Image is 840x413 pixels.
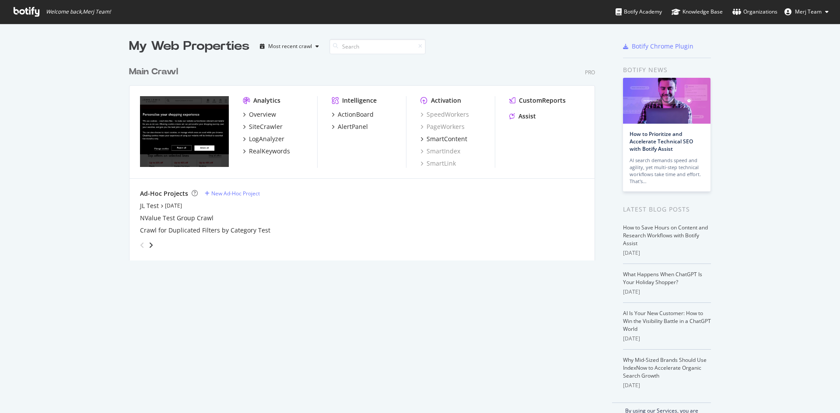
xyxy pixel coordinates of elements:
[129,55,602,260] div: grid
[623,205,711,214] div: Latest Blog Posts
[338,122,368,131] div: AlertPanel
[732,7,777,16] div: Organizations
[427,135,467,143] div: SmartContent
[623,335,711,343] div: [DATE]
[420,147,460,156] a: SmartIndex
[623,224,708,247] a: How to Save Hours on Content and Research Workflows with Botify Assist
[585,69,595,76] div: Pro
[249,135,284,143] div: LogAnalyzer
[509,112,536,121] a: Assist
[519,96,566,105] div: CustomReports
[211,190,260,197] div: New Ad-Hoc Project
[243,135,284,143] a: LogAnalyzer
[140,226,270,235] a: Crawl for Duplicated Filters by Category Test
[420,110,469,119] a: SpeedWorkers
[509,96,566,105] a: CustomReports
[253,96,280,105] div: Analytics
[332,122,368,131] a: AlertPanel
[623,78,710,124] img: How to Prioritize and Accelerate Technical SEO with Botify Assist
[616,7,662,16] div: Botify Academy
[140,214,213,222] a: NValue Test Group Crawl
[129,66,182,78] a: Main Crawl
[140,201,159,210] a: JL Test
[623,382,711,389] div: [DATE]
[46,8,111,15] span: Welcome back, Merj Team !
[623,288,711,296] div: [DATE]
[630,157,704,185] div: AI search demands speed and agility, yet multi-step technical workflows take time and effort. Tha...
[205,190,260,197] a: New Ad-Hoc Project
[623,249,711,257] div: [DATE]
[420,135,467,143] a: SmartContent
[777,5,836,19] button: Merj Team
[256,39,322,53] button: Most recent crawl
[249,122,283,131] div: SiteCrawler
[623,356,707,379] a: Why Mid-Sized Brands Should Use IndexNow to Accelerate Organic Search Growth
[630,130,693,153] a: How to Prioritize and Accelerate Technical SEO with Botify Assist
[332,110,374,119] a: ActionBoard
[243,147,290,156] a: RealKeywords
[249,147,290,156] div: RealKeywords
[420,122,465,131] a: PageWorkers
[518,112,536,121] div: Assist
[129,38,249,55] div: My Web Properties
[243,110,276,119] a: Overview
[268,44,312,49] div: Most recent crawl
[623,42,693,51] a: Botify Chrome Plugin
[623,271,702,286] a: What Happens When ChatGPT Is Your Holiday Shopper?
[431,96,461,105] div: Activation
[136,238,148,252] div: angle-left
[342,96,377,105] div: Intelligence
[329,39,426,54] input: Search
[140,189,188,198] div: Ad-Hoc Projects
[623,65,711,75] div: Botify news
[165,202,182,209] a: [DATE]
[243,122,283,131] a: SiteCrawler
[672,7,723,16] div: Knowledge Base
[338,110,374,119] div: ActionBoard
[795,8,822,15] span: Merj Team
[632,42,693,51] div: Botify Chrome Plugin
[129,66,178,78] div: Main Crawl
[148,241,154,250] div: angle-right
[420,159,456,168] a: SmartLink
[623,309,711,333] a: AI Is Your New Customer: How to Win the Visibility Battle in a ChatGPT World
[140,96,229,167] img: johnlewis.com
[249,110,276,119] div: Overview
